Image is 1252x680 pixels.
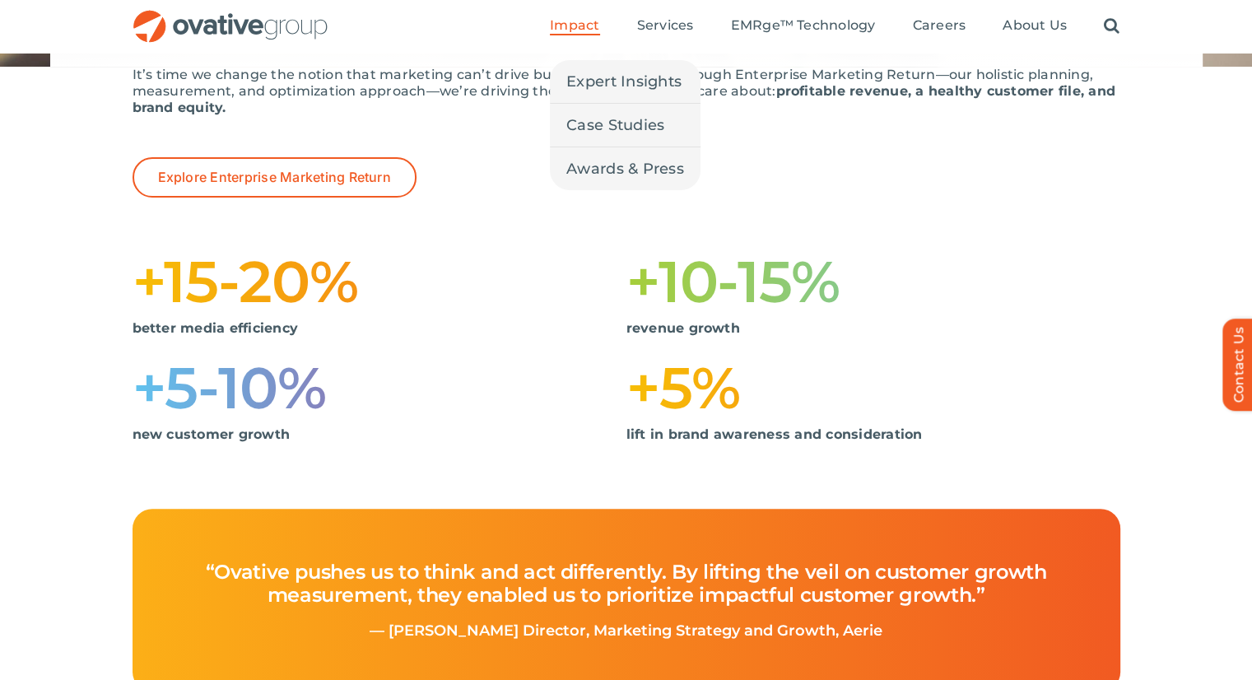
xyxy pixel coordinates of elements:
a: Case Studies [550,104,700,147]
strong: revenue growth [626,320,740,336]
a: Expert Insights [550,60,700,103]
a: Impact [550,17,599,35]
a: Awards & Press [550,147,700,190]
strong: lift in brand awareness and consideration [626,426,923,442]
a: Services [637,17,694,35]
a: OG_Full_horizontal_RGB [132,8,329,24]
h4: “Ovative pushes us to think and act differently. By lifting the veil on customer growth measureme... [171,544,1082,623]
p: — [PERSON_NAME] Director, Marketing Strategy and Growth, Aerie [171,623,1082,640]
span: Expert Insights [566,70,682,93]
strong: profitable revenue, a healthy customer file, and brand equity. [133,83,1115,115]
p: It’s time we change the notion that marketing can’t drive business outcomes. Through Enterprise M... [133,67,1120,116]
a: Search [1104,17,1119,35]
span: Explore Enterprise Marketing Return [158,170,391,185]
strong: better media efficiency [133,320,299,336]
span: EMRge™ Technology [730,17,875,34]
strong: new customer growth [133,426,291,442]
h1: +5% [626,361,1120,414]
h1: +10-15% [626,255,1120,308]
h1: +15-20% [133,255,626,308]
a: EMRge™ Technology [730,17,875,35]
span: Careers [913,17,966,34]
span: Case Studies [566,114,664,137]
span: Services [637,17,694,34]
a: Careers [913,17,966,35]
span: Impact [550,17,599,34]
a: About Us [1003,17,1067,35]
a: Explore Enterprise Marketing Return [133,157,417,198]
span: About Us [1003,17,1067,34]
span: Awards & Press [566,157,684,180]
h1: +5-10% [133,361,626,414]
